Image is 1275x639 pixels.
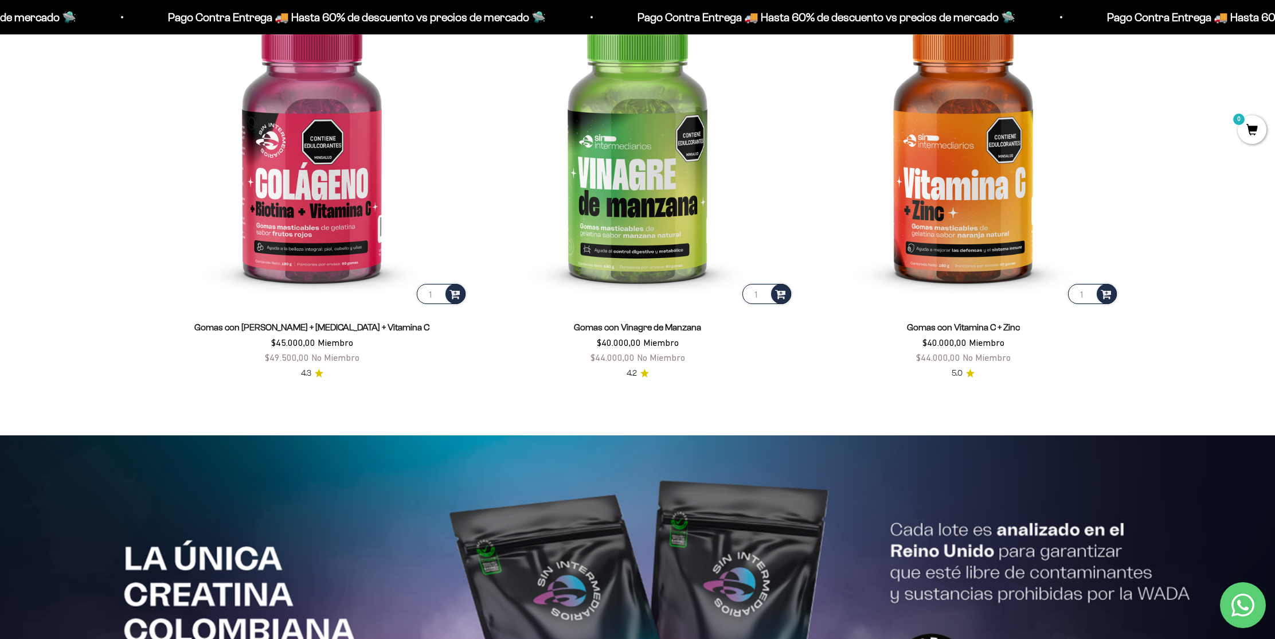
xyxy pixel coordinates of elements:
span: No Miembro [311,352,359,363]
span: No Miembro [963,352,1011,363]
a: 4.34.3 de 5.0 estrellas [301,367,323,380]
span: $49.500,00 [265,352,309,363]
a: Gomas con Vitamina C + Zinc [907,322,1020,332]
a: 0 [1238,124,1266,137]
span: Miembro [643,337,679,348]
p: Pago Contra Entrega 🚚 Hasta 60% de descuento vs precios de mercado 🛸 [635,8,1013,26]
span: Miembro [969,337,1004,348]
span: $40.000,00 [922,337,967,348]
a: 4.24.2 de 5.0 estrellas [627,367,649,380]
span: 4.2 [627,367,637,380]
a: 5.05.0 de 5.0 estrellas [952,367,975,380]
span: $40.000,00 [597,337,641,348]
span: $44.000,00 [590,352,635,363]
p: Pago Contra Entrega 🚚 Hasta 60% de descuento vs precios de mercado 🛸 [166,8,543,26]
span: 5.0 [952,367,963,380]
span: $44.000,00 [916,352,960,363]
mark: 0 [1232,112,1246,126]
span: $45.000,00 [271,337,315,348]
span: Miembro [318,337,353,348]
span: 4.3 [301,367,311,380]
a: Gomas con Vinagre de Manzana [574,322,701,332]
span: No Miembro [637,352,685,363]
a: Gomas con [PERSON_NAME] + [MEDICAL_DATA] + Vitamina C [194,322,429,332]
